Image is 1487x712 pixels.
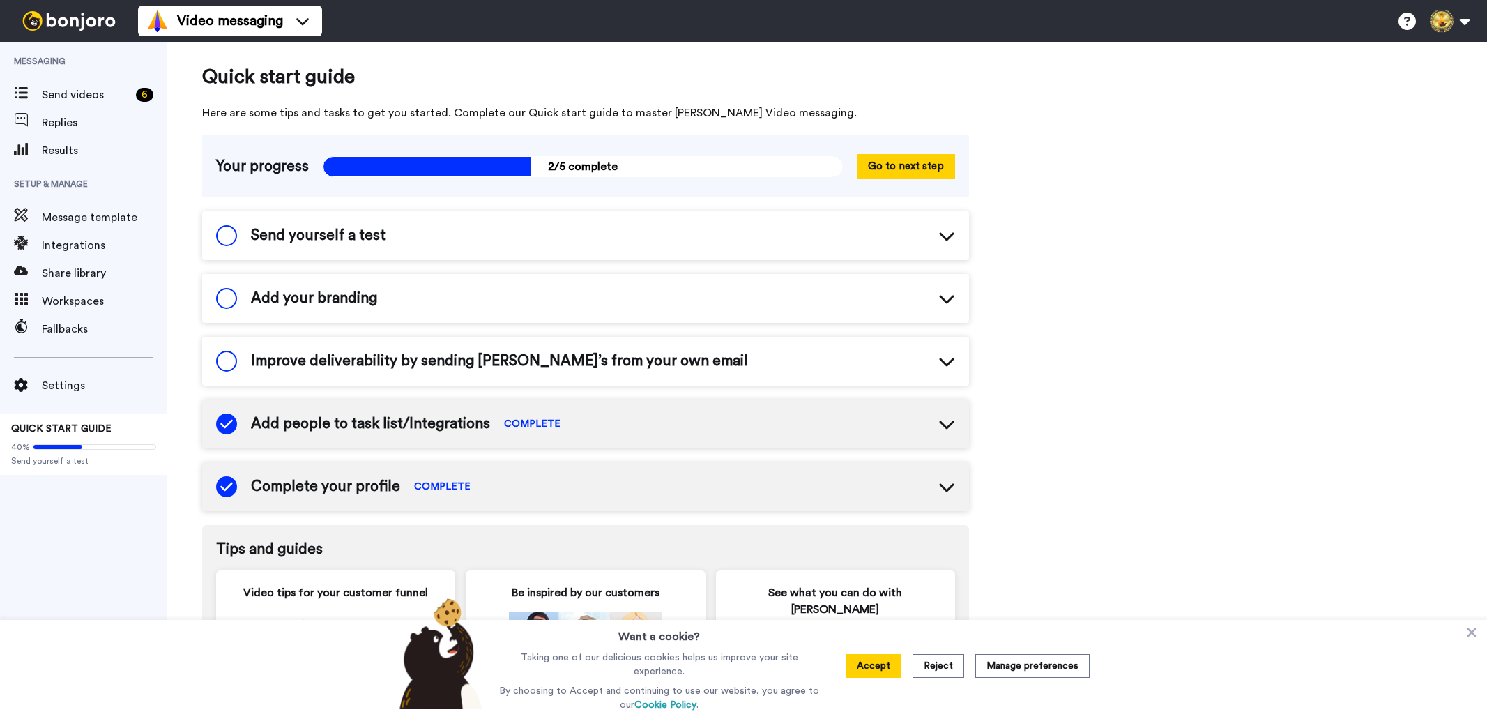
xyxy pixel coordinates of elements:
[42,293,167,310] span: Workspaces
[414,480,471,494] span: COMPLETE
[504,417,561,431] span: COMPLETE
[42,86,130,103] span: Send videos
[11,424,112,434] span: QUICK START GUIDE
[243,584,428,601] span: Video tips for your customer funnel
[323,156,843,177] span: 2/5 complete
[177,11,283,31] span: Video messaging
[387,598,490,709] img: bear-with-cookie.png
[42,237,167,254] span: Integrations
[42,114,167,131] span: Replies
[846,654,901,678] button: Accept
[42,209,167,226] span: Message template
[496,684,823,712] p: By choosing to Accept and continuing to use our website, you agree to our .
[730,584,941,618] span: See what you can do with [PERSON_NAME]
[634,700,696,710] a: Cookie Policy
[251,288,377,309] span: Add your branding
[512,584,659,601] span: Be inspired by our customers
[251,225,386,246] span: Send yourself a test
[42,142,167,159] span: Results
[42,377,167,394] span: Settings
[618,620,700,645] h3: Want a cookie?
[42,265,167,282] span: Share library
[202,105,969,121] span: Here are some tips and tasks to get you started. Complete our Quick start guide to master [PERSON...
[496,651,823,679] p: Taking one of our delicious cookies helps us improve your site experience.
[11,441,30,453] span: 40%
[11,455,156,467] span: Send yourself a test
[146,10,169,32] img: vm-color.svg
[975,654,1090,678] button: Manage preferences
[136,88,153,102] div: 6
[216,156,309,177] span: Your progress
[251,414,490,434] span: Add people to task list/Integrations
[913,654,964,678] button: Reject
[857,154,955,179] button: Go to next step
[251,351,748,372] span: Improve deliverability by sending [PERSON_NAME]’s from your own email
[251,476,400,497] span: Complete your profile
[42,321,167,338] span: Fallbacks
[202,63,969,91] span: Quick start guide
[17,11,121,31] img: bj-logo-header-white.svg
[216,539,955,560] span: Tips and guides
